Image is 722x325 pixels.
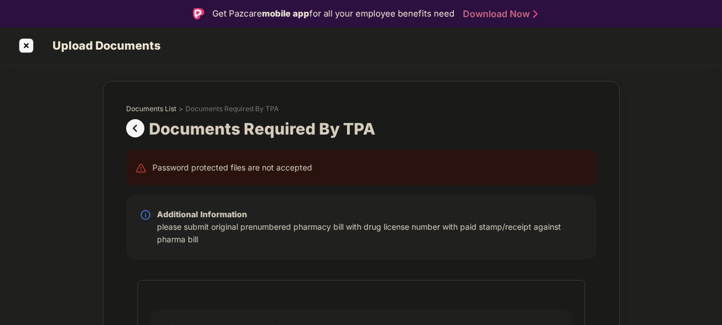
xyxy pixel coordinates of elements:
span: Upload Documents [41,39,166,52]
b: Additional Information [157,209,247,219]
div: > [179,104,183,113]
img: svg+xml;base64,PHN2ZyBpZD0iQ3Jvc3MtMzJ4MzIiIHhtbG5zPSJodHRwOi8vd3d3LnczLm9yZy8yMDAwL3N2ZyIgd2lkdG... [17,36,35,55]
img: Stroke [533,8,538,20]
div: Documents Required By TPA [149,119,380,139]
img: svg+xml;base64,PHN2ZyB4bWxucz0iaHR0cDovL3d3dy53My5vcmcvMjAwMC9zdmciIHdpZHRoPSIyNCIgaGVpZ2h0PSIyNC... [135,162,147,174]
img: svg+xml;base64,PHN2ZyBpZD0iUHJldi0zMngzMiIgeG1sbnM9Imh0dHA6Ly93d3cudzMub3JnLzIwMDAvc3ZnIiB3aWR0aD... [126,119,149,137]
img: Logo [193,8,204,19]
a: Download Now [463,8,534,20]
div: Get Pazcare for all your employee benefits need [212,7,454,21]
div: Password protected files are not accepted [152,161,312,174]
img: svg+xml;base64,PHN2ZyBpZD0iSW5mby0yMHgyMCIgeG1sbnM9Imh0dHA6Ly93d3cudzMub3JnLzIwMDAvc3ZnIiB3aWR0aD... [140,209,151,221]
div: please submit original prenumbered pharmacy bill with drug license number with paid stamp/receipt... [157,221,583,246]
div: Documents List [126,104,176,113]
strong: mobile app [262,8,309,19]
div: Documents Required By TPA [185,104,279,113]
